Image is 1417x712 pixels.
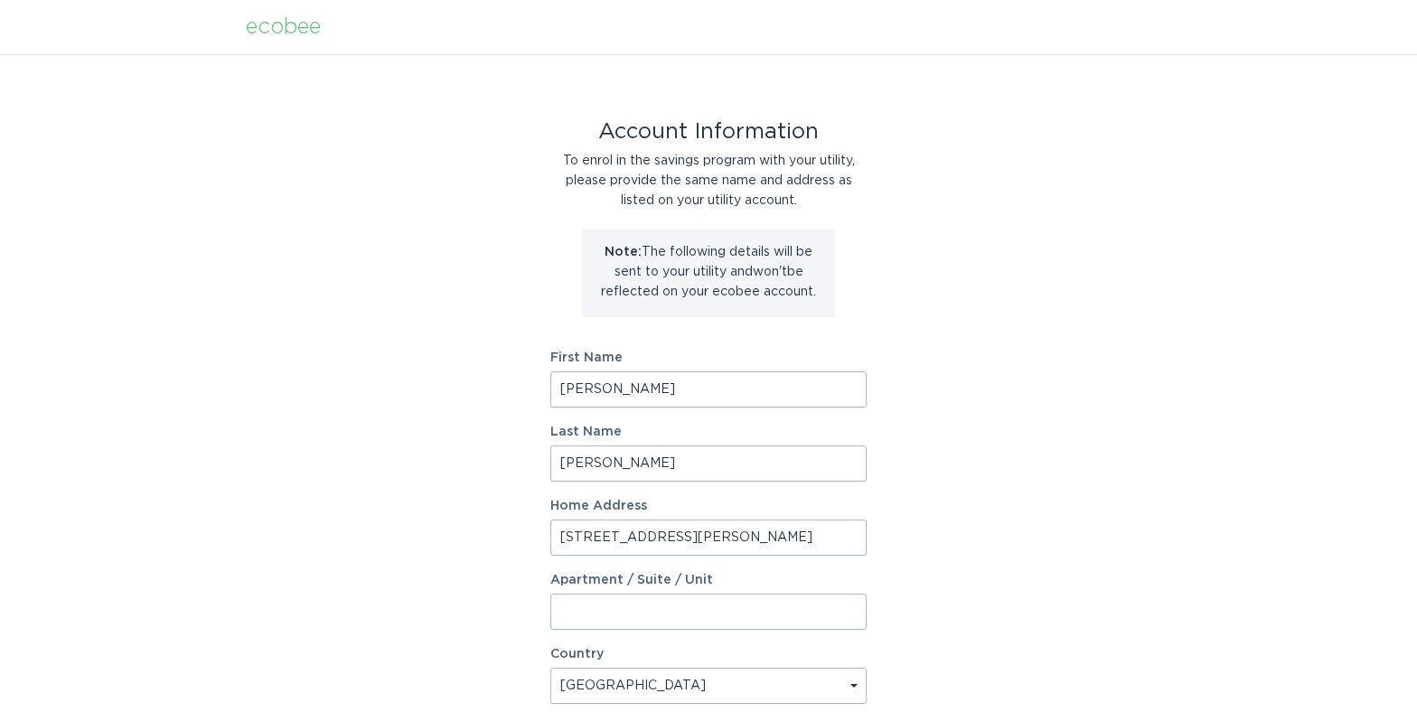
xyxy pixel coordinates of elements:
[550,426,867,438] label: Last Name
[550,574,867,586] label: Apartment / Suite / Unit
[605,246,642,258] strong: Note:
[550,500,867,512] label: Home Address
[550,648,604,660] label: Country
[246,17,321,37] div: ecobee
[550,151,867,211] div: To enrol in the savings program with your utility, please provide the same name and address as li...
[550,122,867,142] div: Account Information
[596,242,821,302] p: The following details will be sent to your utility and won't be reflected on your ecobee account.
[550,351,867,364] label: First Name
